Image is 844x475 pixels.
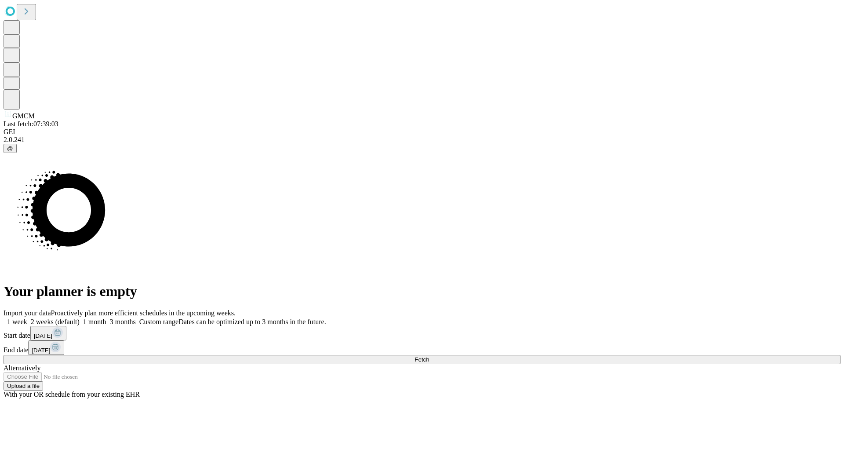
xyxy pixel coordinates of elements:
[30,326,66,340] button: [DATE]
[139,318,178,325] span: Custom range
[4,340,840,355] div: End date
[7,318,27,325] span: 1 week
[83,318,106,325] span: 1 month
[32,347,50,354] span: [DATE]
[51,309,236,317] span: Proactively plan more efficient schedules in the upcoming weeks.
[12,112,35,120] span: GMCM
[34,332,52,339] span: [DATE]
[31,318,80,325] span: 2 weeks (default)
[4,128,840,136] div: GEI
[4,309,51,317] span: Import your data
[4,364,40,372] span: Alternatively
[4,391,140,398] span: With your OR schedule from your existing EHR
[7,145,13,152] span: @
[4,283,840,300] h1: Your planner is empty
[415,356,429,363] span: Fetch
[4,326,840,340] div: Start date
[178,318,326,325] span: Dates can be optimized up to 3 months in the future.
[4,136,840,144] div: 2.0.241
[4,355,840,364] button: Fetch
[4,120,58,128] span: Last fetch: 07:39:03
[4,381,43,391] button: Upload a file
[28,340,64,355] button: [DATE]
[4,144,17,153] button: @
[110,318,136,325] span: 3 months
